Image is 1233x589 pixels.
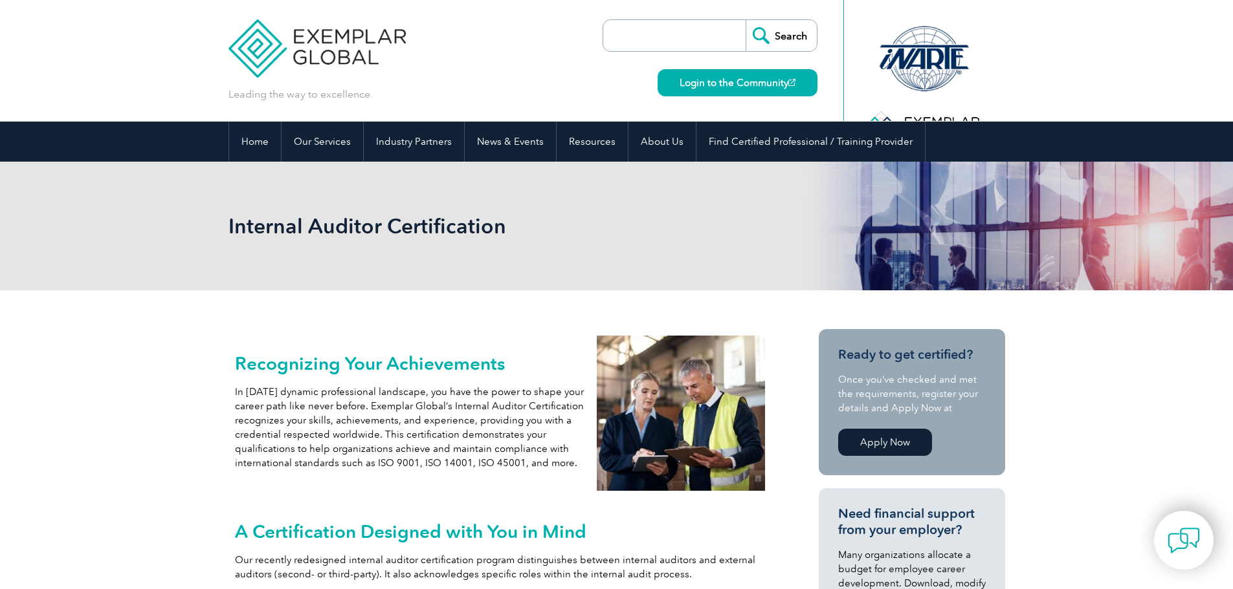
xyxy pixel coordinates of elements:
[235,521,766,542] h2: A Certification Designed with You in Mind
[838,506,986,538] h3: Need financial support from your employer?
[838,372,986,415] p: Once you’ve checked and met the requirements, register your details and Apply Now at
[658,69,817,96] a: Login to the Community
[838,347,986,363] h3: Ready to get certified?
[838,429,932,456] a: Apply Now
[1168,524,1200,557] img: contact-chat.png
[746,20,817,51] input: Search
[228,213,726,239] h1: Internal Auditor Certification
[235,353,584,374] h2: Recognizing Your Achievements
[228,87,370,102] p: Leading the way to excellence
[465,122,556,162] a: News & Events
[597,336,765,491] img: internal auditors
[364,122,464,162] a: Industry Partners
[282,122,363,162] a: Our Services
[628,122,696,162] a: About Us
[788,79,795,86] img: open_square.png
[696,122,925,162] a: Find Certified Professional / Training Provider
[229,122,281,162] a: Home
[235,553,766,581] p: Our recently redesigned internal auditor certification program distinguishes between internal aud...
[235,385,584,470] p: In [DATE] dynamic professional landscape, you have the power to shape your career path like never...
[557,122,628,162] a: Resources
